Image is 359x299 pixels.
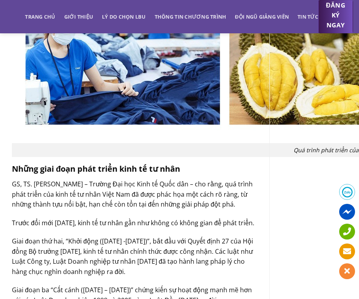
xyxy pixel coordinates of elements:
a: Lý do chọn LBU [102,10,146,24]
p: GS, TS. [PERSON_NAME] – Trường Đại học Kinh tế Quốc dân – cho rằng, quá trình phát triển của kinh... [12,179,257,210]
p: Trước đổi mới [DATE], kinh tế tư nhân gần như không có không gian để phát triển. [12,218,257,228]
a: Tin tức [298,10,318,24]
a: Thông tin chương trình [155,10,227,24]
a: Giới thiệu [64,10,94,24]
p: Giai đoạn thứ hai, “Khởi động ([DATE] -[DATE])”, bắt đầu với Quyết định 27 của Hội đồng Bộ trưởng... [12,236,257,277]
a: Trang chủ [25,10,55,24]
span: ĐĂNG KÝ NGAY [326,0,345,30]
strong: Những giai đoạn phát triển kinh tế tư nhân [12,163,180,174]
a: Đội ngũ giảng viên [235,10,289,24]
